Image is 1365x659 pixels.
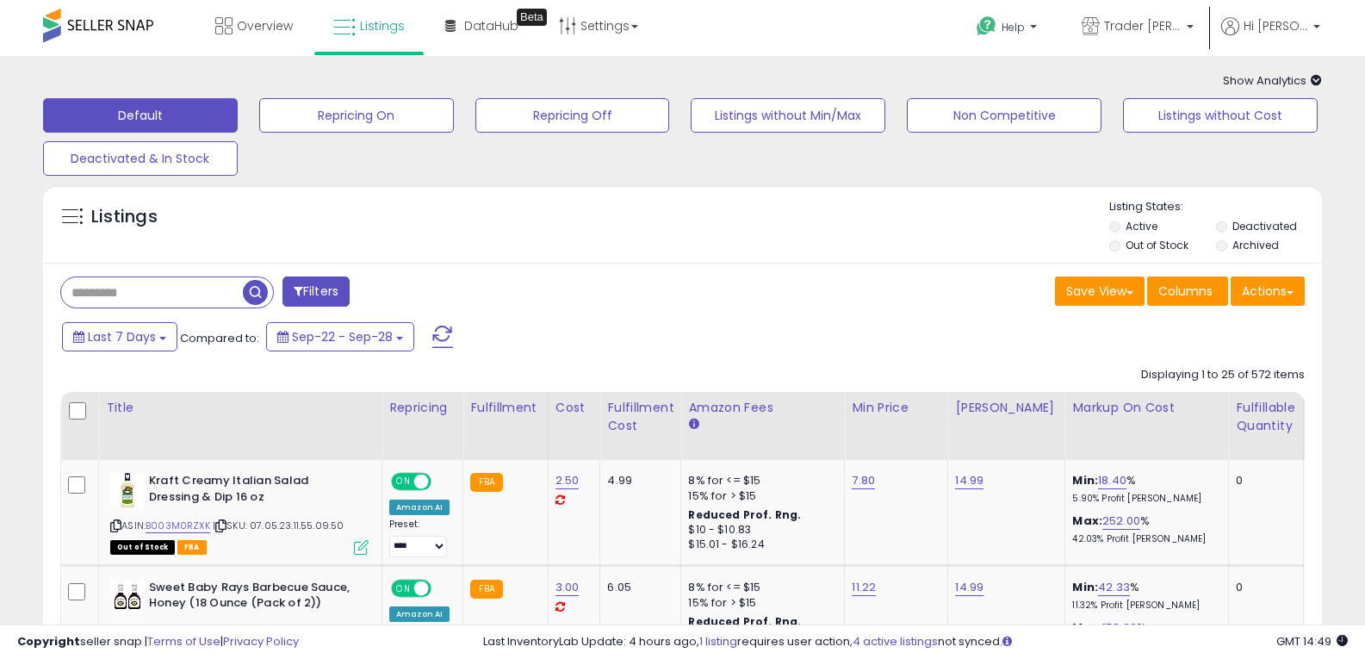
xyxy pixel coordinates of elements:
[699,633,737,650] a: 1 listing
[17,633,80,650] strong: Copyright
[555,472,580,489] a: 2.50
[691,98,885,133] button: Listings without Min/Max
[292,328,393,345] span: Sep-22 - Sep-28
[955,579,983,596] a: 14.99
[976,16,997,37] i: Get Help
[1072,493,1215,505] p: 5.90% Profit [PERSON_NAME]
[555,399,593,417] div: Cost
[43,98,238,133] button: Default
[1072,513,1102,529] b: Max:
[180,330,259,346] span: Compared to:
[688,473,831,488] div: 8% for <= $15
[555,579,580,596] a: 3.00
[852,399,940,417] div: Min Price
[110,473,369,553] div: ASIN:
[429,475,456,489] span: OFF
[853,633,938,650] a: 4 active listings
[1072,399,1221,417] div: Markup on Cost
[149,580,358,616] b: Sweet Baby Rays Barbecue Sauce, Honey (18 Ounce (Pack of 2))
[1221,17,1320,56] a: Hi [PERSON_NAME]
[517,9,547,26] div: Tooltip anchor
[1072,513,1215,545] div: %
[1065,392,1229,460] th: The percentage added to the cost of goods (COGS) that forms the calculator for Min & Max prices.
[429,581,456,595] span: OFF
[259,98,454,133] button: Repricing On
[955,472,983,489] a: 14.99
[963,3,1054,56] a: Help
[1104,17,1182,34] span: Trader [PERSON_NAME]
[852,579,876,596] a: 11.22
[110,580,145,614] img: 41rvhnHwCCL._SL40_.jpg
[360,17,405,34] span: Listings
[1072,533,1215,545] p: 42.03% Profit [PERSON_NAME]
[688,614,801,629] b: Reduced Prof. Rng.
[607,580,667,595] div: 6.05
[688,538,831,552] div: $15.01 - $16.24
[1102,619,1137,637] a: 158.00
[389,500,450,515] div: Amazon AI
[266,322,414,351] button: Sep-22 - Sep-28
[1098,472,1126,489] a: 18.40
[688,399,837,417] div: Amazon Fees
[1098,579,1130,596] a: 42.33
[688,523,831,538] div: $10 - $10.83
[1072,620,1215,652] div: %
[393,581,414,595] span: ON
[177,540,207,555] span: FBA
[1236,473,1289,488] div: 0
[110,473,145,507] img: 31fANf3X+6L._SL40_.jpg
[688,507,801,522] b: Reduced Prof. Rng.
[146,519,210,533] a: B003M0RZXK
[106,399,375,417] div: Title
[1232,219,1297,233] label: Deactivated
[1109,199,1322,215] p: Listing States:
[1223,72,1322,89] span: Show Analytics
[688,417,698,432] small: Amazon Fees.
[483,634,1348,650] div: Last InventoryLab Update: 4 hours ago, requires user action, not synced.
[1236,399,1295,435] div: Fulfillable Quantity
[389,606,450,622] div: Amazon AI
[1123,98,1318,133] button: Listings without Cost
[955,399,1058,417] div: [PERSON_NAME]
[213,519,344,532] span: | SKU: 07.05.23.11.55.09.50
[475,98,670,133] button: Repricing Off
[88,328,156,345] span: Last 7 Days
[237,17,293,34] span: Overview
[43,141,238,176] button: Deactivated & In Stock
[1072,472,1098,488] b: Min:
[1232,238,1279,252] label: Archived
[282,277,350,307] button: Filters
[149,473,358,509] b: Kraft Creamy Italian Salad Dressing & Dip 16 oz
[1072,580,1215,612] div: %
[91,205,158,229] h5: Listings
[1158,283,1213,300] span: Columns
[1072,473,1215,505] div: %
[389,519,450,557] div: Preset:
[1141,367,1305,383] div: Displaying 1 to 25 of 572 items
[470,580,502,599] small: FBA
[688,580,831,595] div: 8% for <= $15
[688,488,831,504] div: 15% for > $15
[147,633,220,650] a: Terms of Use
[223,633,299,650] a: Privacy Policy
[393,475,414,489] span: ON
[1147,277,1228,306] button: Columns
[607,399,673,435] div: Fulfillment Cost
[907,98,1101,133] button: Non Competitive
[470,473,502,492] small: FBA
[1236,580,1289,595] div: 0
[1126,238,1188,252] label: Out of Stock
[389,399,456,417] div: Repricing
[1276,633,1348,650] span: 2025-10-6 14:49 GMT
[17,634,299,650] div: seller snap | |
[852,472,875,489] a: 7.80
[1055,277,1145,306] button: Save View
[62,322,177,351] button: Last 7 Days
[1231,277,1305,306] button: Actions
[1072,579,1098,595] b: Min:
[1126,219,1157,233] label: Active
[110,540,175,555] span: All listings that are currently out of stock and unavailable for purchase on Amazon
[464,17,518,34] span: DataHub
[1244,17,1308,34] span: Hi [PERSON_NAME]
[1102,513,1140,530] a: 252.00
